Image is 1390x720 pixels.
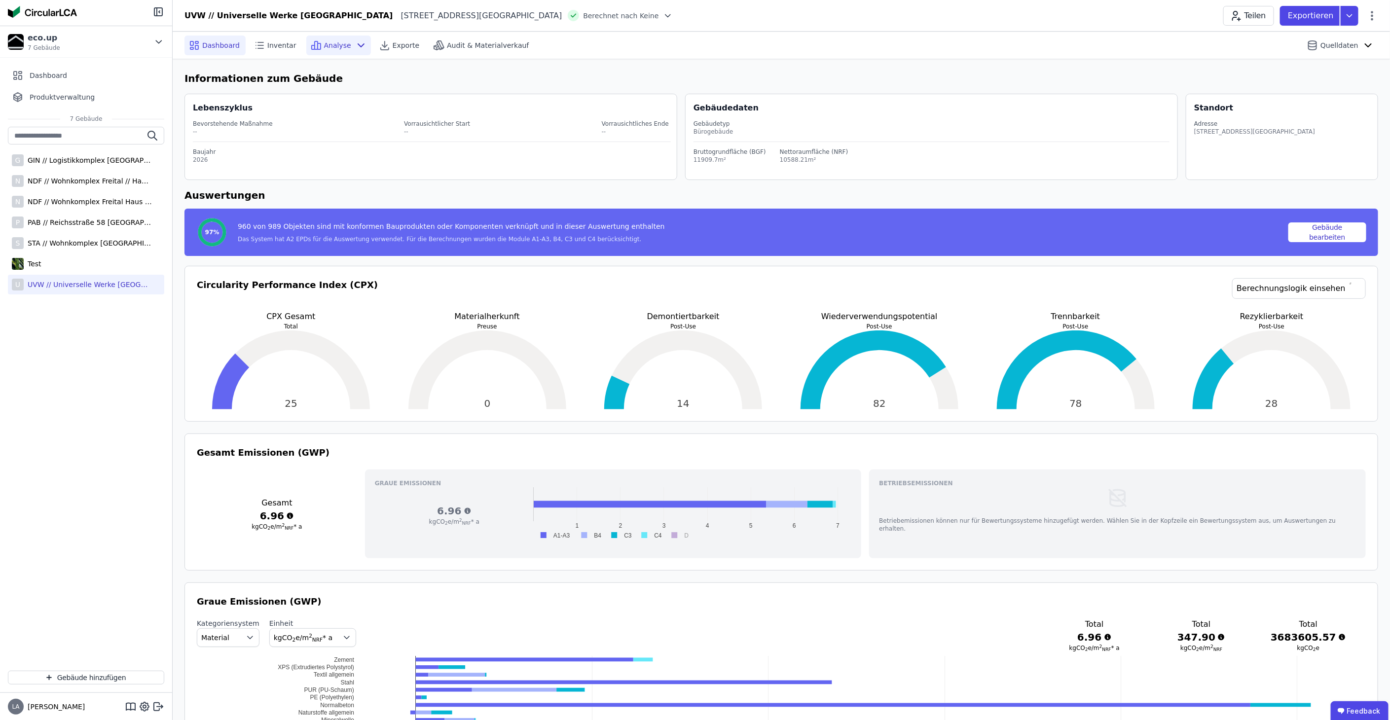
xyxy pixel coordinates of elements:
[1313,647,1316,652] sub: 2
[24,217,152,227] div: PAB // Reichsstraße 58 [GEOGRAPHIC_DATA]
[12,237,24,249] div: S
[1102,647,1111,652] sub: NRF
[12,175,24,187] div: N
[785,311,974,323] p: Wiederverwendungspotential
[375,479,852,487] h3: Graue Emissionen
[202,40,240,50] span: Dashboard
[252,523,302,530] span: kgCO e/m * a
[589,323,777,330] p: Post-Use
[1099,644,1102,649] sup: 2
[24,702,85,712] span: [PERSON_NAME]
[982,311,1170,323] p: Trennbarkeit
[24,155,152,165] div: GIN // Logistikkomplex [GEOGRAPHIC_DATA]
[1320,40,1358,50] span: Quelldaten
[238,221,665,235] div: 960 von 989 Objekten sind mit konformen Bauprodukten oder Komponenten verknüpft und in dieser Aus...
[1223,6,1274,26] button: Teilen
[24,238,152,248] div: STA // Wohnkomplex [GEOGRAPHIC_DATA]
[184,10,393,22] div: UVW // Universelle Werke [GEOGRAPHIC_DATA]
[785,323,974,330] p: Post-Use
[197,323,385,330] p: Total
[193,128,273,136] div: --
[393,323,582,330] p: Preuse
[12,279,24,290] div: U
[193,102,253,114] div: Lebenszyklus
[197,618,259,628] label: Kategoriensystem
[1057,618,1132,630] h3: Total
[1194,102,1233,114] div: Standort
[429,518,479,525] span: kgCO e/m * a
[694,120,1170,128] div: Gebäudetyp
[201,633,229,643] span: Material
[1232,278,1366,299] a: Berechnungslogik einsehen
[8,671,164,684] button: Gebäude hinzufügen
[1085,647,1088,652] sub: 2
[459,518,462,523] sup: 2
[30,92,95,102] span: Produktverwaltung
[694,156,766,164] div: 11909.7m²
[60,115,112,123] span: 7 Gebäude
[583,11,658,21] span: Berechnet nach Keine
[1180,645,1222,651] span: kgCO e/m
[274,634,332,642] span: kgCO e/m * a
[28,32,60,44] div: eco.up
[324,40,351,50] span: Analyse
[28,44,60,52] span: 7 Gebäude
[268,526,271,531] sub: 2
[1194,128,1315,136] div: [STREET_ADDRESS][GEOGRAPHIC_DATA]
[602,120,669,128] div: Vorrausichtliches Ende
[1069,645,1120,651] span: kgCO e/m * a
[1177,311,1366,323] p: Rezyklierbarkeit
[1213,647,1222,652] sub: NRF
[879,517,1356,533] div: Betriebemissionen können nur für Bewertungssysteme hinzugefügt werden. Wählen Sie in der Kopfzeil...
[694,148,766,156] div: Bruttogrundfläche (BGF)
[184,71,1378,86] h6: Informationen zum Gebäude
[312,637,323,643] sub: NRF
[1164,630,1239,644] h3: 347.90
[1194,120,1315,128] div: Adresse
[293,637,296,643] sub: 2
[24,197,152,207] div: NDF // Wohnkomplex Freital Haus B2
[1197,647,1200,652] sub: 2
[1177,323,1366,330] p: Post-Use
[1288,222,1366,242] button: Gebäude bearbeiten
[404,128,470,136] div: --
[393,311,582,323] p: Materialherkunft
[982,323,1170,330] p: Post-Use
[12,216,24,228] div: P
[1271,618,1346,630] h3: Total
[462,521,471,526] sub: NRF
[193,156,671,164] div: 2026
[285,526,293,531] sub: NRF
[205,228,219,236] span: 97%
[404,120,470,128] div: Vorrausichtlicher Start
[269,618,356,628] label: Einheit
[24,176,152,186] div: NDF // Wohnkomplex Freital // Haus B1
[197,497,357,509] h3: Gesamt
[393,10,562,22] div: [STREET_ADDRESS][GEOGRAPHIC_DATA]
[197,446,1366,460] h3: Gesamt Emissionen (GWP)
[694,102,1177,114] div: Gebäudedaten
[1271,630,1346,644] h3: 3683605.57
[780,156,848,164] div: 10588.21m²
[238,235,665,243] div: Das System hat A2 EPDs für die Auswertung verwendet. Für die Berechnungen wurden die Module A1-A3...
[1288,10,1336,22] p: Exportieren
[197,278,378,311] h3: Circularity Performance Index (CPX)
[8,6,77,18] img: Concular
[12,256,24,272] img: Test
[24,259,41,269] div: Test
[193,148,671,156] div: Baujahr
[589,311,777,323] p: Demontiertbarkeit
[445,521,448,526] sub: 2
[780,148,848,156] div: Nettoraumfläche (NRF)
[197,311,385,323] p: CPX Gesamt
[282,523,285,528] sup: 2
[1107,487,1129,509] img: empty-state
[184,188,1378,203] h6: Auswertungen
[1210,644,1213,649] sup: 2
[1164,618,1239,630] h3: Total
[12,154,24,166] div: G
[197,628,259,647] button: Material
[1297,645,1320,651] span: kgCO e
[267,40,296,50] span: Inventar
[602,128,669,136] div: --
